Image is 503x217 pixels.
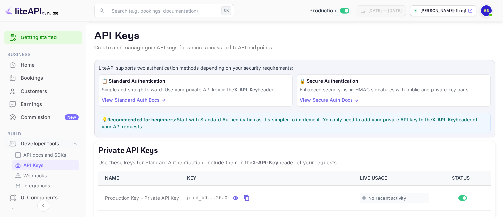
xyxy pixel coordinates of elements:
[368,8,402,14] div: [DATE] — [DATE]
[4,59,82,71] a: Home
[221,6,231,15] div: ⌘K
[23,151,66,158] p: API docs and SDKs
[105,194,179,201] span: Production Key – Private API Key
[420,8,466,14] p: [PERSON_NAME]-fhaqf.[PERSON_NAME]...
[102,116,488,130] p: 💡 Start with Standard Authentication as it's simpler to implement. You only need to add your priv...
[21,34,79,41] a: Getting started
[23,162,44,169] p: API Keys
[15,172,77,179] a: Webhooks
[300,77,488,85] h6: 🔒 Secure Authentication
[21,88,79,95] div: Customers
[4,31,82,44] div: Getting started
[433,171,491,185] th: STATUS
[481,5,492,16] img: Ajay Singh
[300,86,488,93] p: Enhanced security using HMAC signatures with public and private key pairs.
[187,194,228,201] span: prod_b9...26a0
[4,85,82,98] div: Customers
[21,61,79,69] div: Home
[108,4,219,17] input: Search (e.g. bookings, documentation)
[356,171,433,185] th: LIVE USAGE
[102,77,290,85] h6: 📋 Standard Authentication
[4,98,82,110] a: Earnings
[21,194,79,202] div: UI Components
[183,171,356,185] th: KEY
[252,159,278,166] strong: X-API-Key
[12,160,79,170] div: API Keys
[98,171,183,185] th: NAME
[37,200,49,212] button: Collapse navigation
[4,51,82,58] span: Business
[98,159,491,167] p: Use these keys for Standard Authentication. Include them in the header of your requests.
[4,138,82,150] div: Developer tools
[21,207,79,215] div: Performance
[4,72,82,85] div: Bookings
[23,182,50,189] p: Integrations
[15,151,77,158] a: API docs and SDKs
[234,87,258,92] strong: X-API-Key
[4,98,82,111] div: Earnings
[107,117,177,122] strong: Recommended for beginners:
[23,172,47,179] p: Webhooks
[102,86,290,93] p: Simple and straightforward. Use your private API key in the header.
[94,30,495,43] p: API Keys
[309,7,336,15] span: Production
[432,117,456,122] strong: X-API-Key
[4,130,82,138] span: Build
[4,85,82,97] a: Customers
[4,72,82,84] a: Bookings
[4,191,82,204] a: UI Components
[21,114,79,121] div: Commission
[307,7,352,15] div: Switch to Sandbox mode
[102,97,166,103] a: View Standard Auth Docs →
[15,182,77,189] a: Integrations
[368,195,406,201] span: No recent activity
[65,114,79,120] div: New
[5,5,58,16] img: LiteAPI logo
[4,59,82,72] div: Home
[15,162,77,169] a: API Keys
[21,101,79,108] div: Earnings
[4,111,82,124] div: CommissionNew
[12,150,79,160] div: API docs and SDKs
[21,74,79,82] div: Bookings
[4,205,82,217] a: Performance
[12,171,79,180] div: Webhooks
[21,140,72,148] div: Developer tools
[12,181,79,190] div: Integrations
[94,44,495,52] p: Create and manage your API keys for secure access to liteAPI endpoints.
[99,64,491,72] p: LiteAPI supports two authentication methods depending on your security requirements:
[300,97,358,103] a: View Secure Auth Docs →
[98,145,491,156] h5: Private API Keys
[4,111,82,123] a: CommissionNew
